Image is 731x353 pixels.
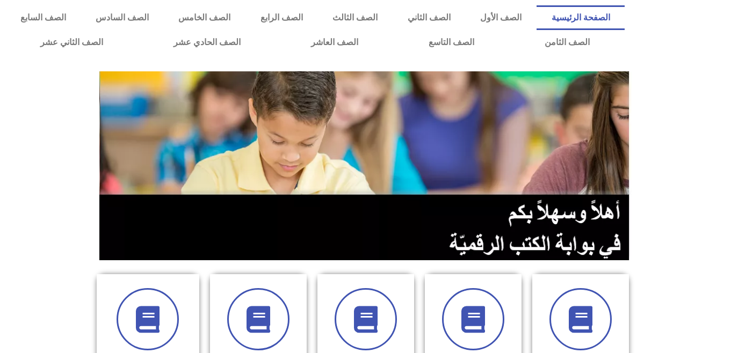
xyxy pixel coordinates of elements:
[537,5,625,30] a: الصفحة الرئيسية
[5,30,139,55] a: الصف الثاني عشر
[393,5,465,30] a: الصف الثاني
[81,5,163,30] a: الصف السادس
[164,5,245,30] a: الصف الخامس
[394,30,510,55] a: الصف التاسع
[245,5,317,30] a: الصف الرابع
[139,30,276,55] a: الصف الحادي عشر
[276,30,394,55] a: الصف العاشر
[318,5,393,30] a: الصف الثالث
[509,30,625,55] a: الصف الثامن
[465,5,536,30] a: الصف الأول
[5,5,81,30] a: الصف السابع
